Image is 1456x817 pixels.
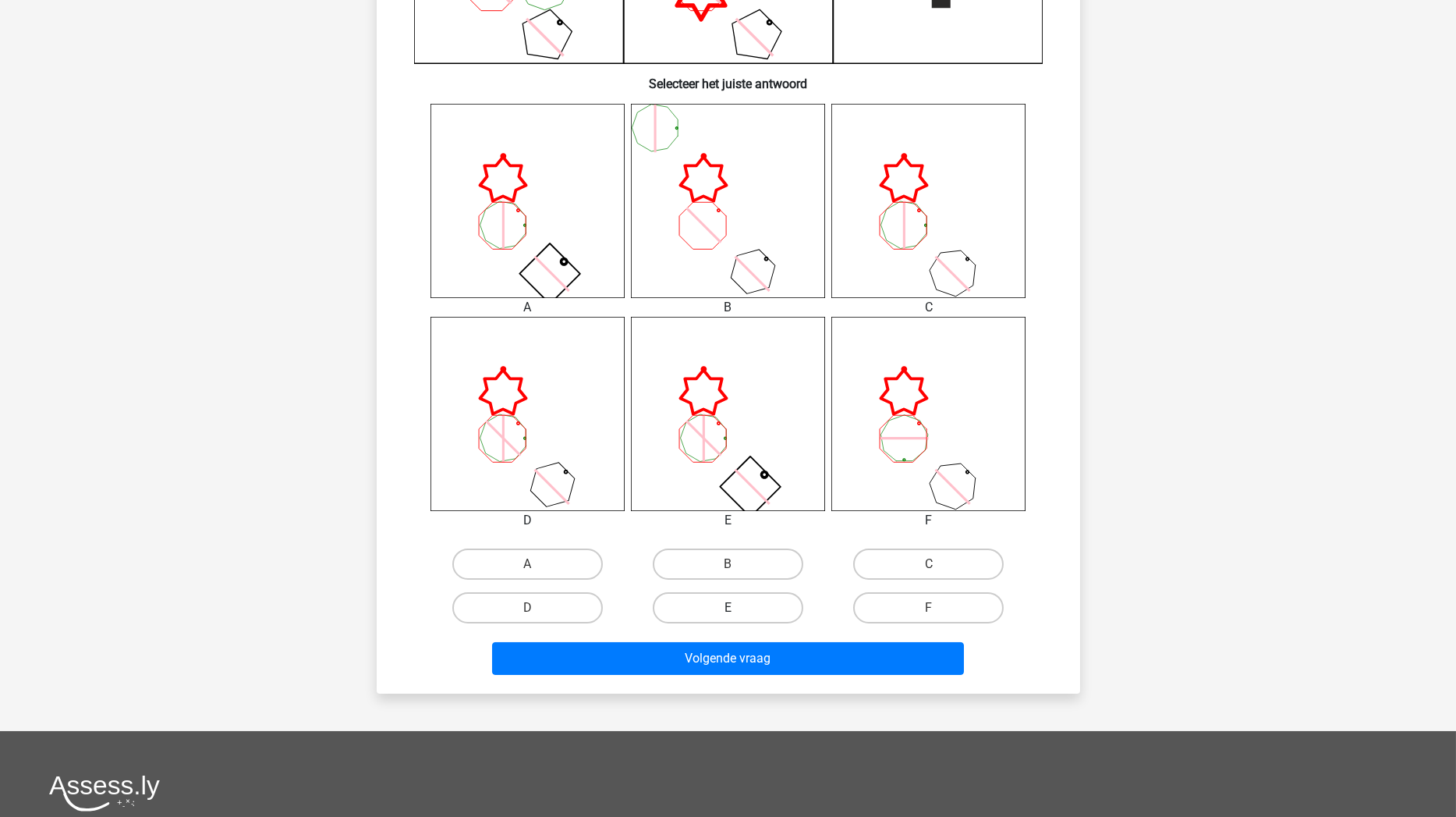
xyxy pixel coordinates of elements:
[452,549,603,580] label: A
[853,592,1004,623] label: F
[653,592,803,623] label: E
[452,592,603,623] label: D
[619,298,837,317] div: B
[419,298,636,317] div: A
[820,298,1037,317] div: C
[820,511,1037,530] div: F
[653,549,803,580] label: B
[492,642,964,675] button: Volgende vraag
[619,511,837,530] div: E
[853,549,1004,580] label: C
[402,64,1055,91] h6: Selecteer het juiste antwoord
[49,775,160,812] img: Assessly logo
[419,511,636,530] div: D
